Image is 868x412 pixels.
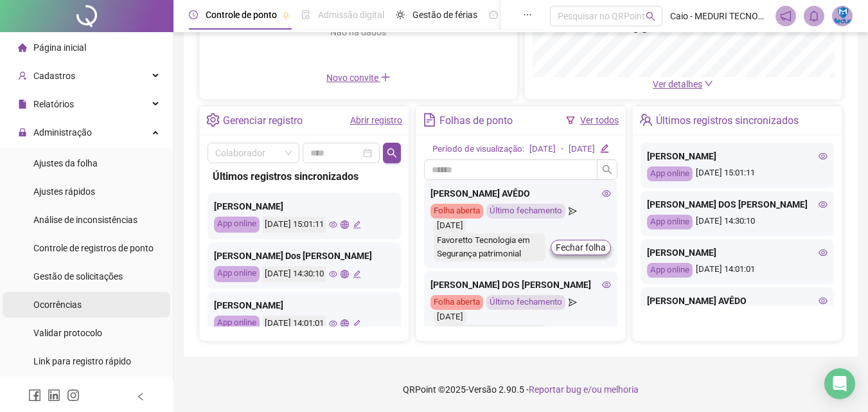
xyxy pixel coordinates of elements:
a: Abrir registro [350,115,402,125]
span: left [136,392,145,401]
span: clock-circle [189,10,198,19]
div: [PERSON_NAME] DOS [PERSON_NAME] [430,278,611,292]
div: Último fechamento [486,204,565,219]
span: edit [600,144,608,152]
div: [DATE] 14:01:01 [647,263,828,278]
div: [DATE] [529,143,556,156]
div: [DATE] 15:01:11 [647,166,828,181]
div: App online [647,215,693,229]
span: plus [380,72,391,82]
span: Página inicial [33,42,86,53]
a: Ver todos [580,115,619,125]
div: [PERSON_NAME] [214,298,394,312]
span: down [704,79,713,88]
div: Folhas de ponto [439,110,513,132]
span: lock [18,128,27,137]
div: Gerenciar registro [223,110,303,132]
span: search [387,148,397,158]
span: ellipsis [523,10,532,19]
span: global [341,220,349,229]
span: Fechar folha [556,240,606,255]
div: [PERSON_NAME] [647,149,828,163]
span: eye [819,296,828,305]
span: sun [396,10,405,19]
div: Folha aberta [430,204,483,219]
span: Administração [33,127,92,138]
span: pushpin [282,12,290,19]
span: instagram [67,389,80,402]
span: Gestão de solicitações [33,271,123,282]
div: Folha aberta [430,295,483,310]
span: search [646,12,655,21]
footer: QRPoint © 2025 - 2.90.5 - [173,367,868,412]
span: Caio - MEDURI TECNOLOGIA EM SEGURANÇA [670,9,768,23]
div: [DATE] [434,219,466,233]
span: Link para registro rápido [33,356,131,366]
span: Ajustes da folha [33,158,98,168]
span: eye [819,248,828,257]
div: Período de visualização: [432,143,524,156]
span: bell [808,10,820,22]
span: Ajustes rápidos [33,186,95,197]
div: [DATE] 15:01:11 [263,217,326,233]
span: team [639,113,653,127]
span: linkedin [48,389,60,402]
span: Reportar bug e/ou melhoria [529,384,639,395]
span: facebook [28,389,41,402]
div: Favoretto Tecnologia em Segurança patrimonial [434,325,545,353]
span: setting [206,113,220,127]
div: App online [647,263,693,278]
div: - [561,143,563,156]
div: [PERSON_NAME] [214,199,394,213]
div: App online [647,166,693,181]
span: eye [329,319,337,328]
span: eye [819,200,828,209]
div: [DATE] 14:30:10 [647,215,828,229]
span: file-text [423,113,436,127]
span: Ocorrências [33,300,82,310]
span: file [18,100,27,109]
span: filter [566,116,575,125]
span: Admissão digital [318,10,384,20]
div: Último fechamento [486,295,565,310]
div: [DATE] [434,310,466,325]
span: Versão [468,384,497,395]
span: edit [353,220,361,229]
span: notification [780,10,792,22]
div: Últimos registros sincronizados [656,110,799,132]
span: Cadastros [33,71,75,81]
span: Gestão de férias [412,10,477,20]
div: [PERSON_NAME] AVÊDO [647,294,828,308]
span: Relatórios [33,99,74,109]
span: send [569,295,577,310]
div: [PERSON_NAME] Dos [PERSON_NAME] [214,249,394,263]
span: user-add [18,71,27,80]
span: search [602,165,612,175]
span: eye [329,220,337,229]
button: Fechar folha [551,240,611,255]
a: Ver detalhes down [653,79,713,89]
span: eye [602,189,611,198]
span: eye [329,270,337,278]
span: global [341,270,349,278]
span: Novo convite [326,73,391,83]
div: App online [214,266,260,282]
div: [PERSON_NAME] [647,246,828,260]
div: [DATE] 14:30:10 [263,266,326,282]
span: edit [353,270,361,278]
div: [DATE] 14:01:01 [263,316,326,332]
img: 31116 [833,6,852,26]
span: Validar protocolo [33,328,102,338]
div: Open Intercom Messenger [824,368,855,399]
span: Controle de registros de ponto [33,243,154,253]
span: global [341,319,349,328]
div: [DATE] [569,143,595,156]
div: App online [214,316,260,332]
span: send [569,204,577,219]
div: [PERSON_NAME] DOS [PERSON_NAME] [647,197,828,211]
span: file-done [301,10,310,19]
div: [PERSON_NAME] AVÊDO [430,186,611,201]
div: Favoretto Tecnologia em Segurança patrimonial [434,233,545,262]
span: eye [819,152,828,161]
span: Controle de ponto [206,10,277,20]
